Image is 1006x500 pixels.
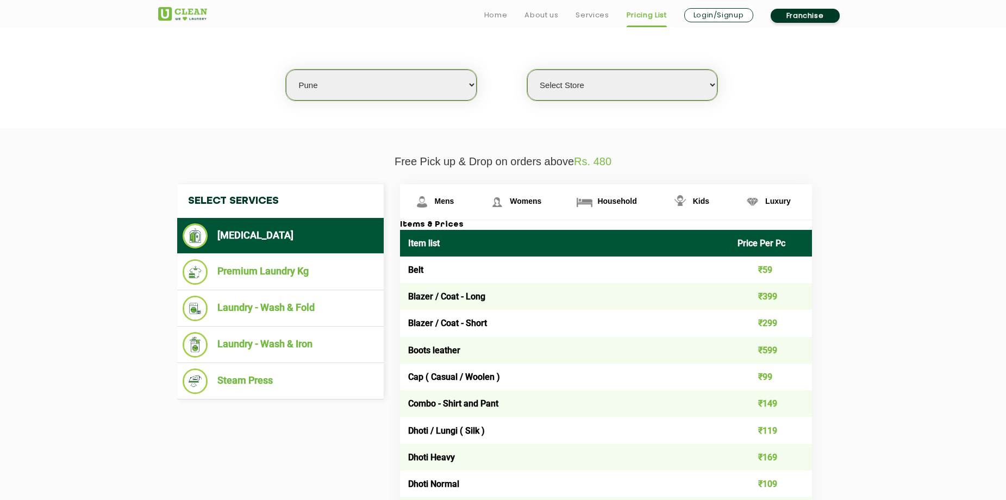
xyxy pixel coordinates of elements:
td: ₹119 [729,417,812,443]
span: Womens [510,197,541,205]
h4: Select Services [177,184,384,218]
td: Blazer / Coat - Short [400,310,730,336]
td: ₹399 [729,283,812,310]
h3: Items & Prices [400,220,812,230]
td: Dhoti Normal [400,471,730,497]
span: Rs. 480 [574,155,611,167]
a: Home [484,9,508,22]
img: Mens [413,192,432,211]
li: Steam Press [183,368,378,394]
img: Luxury [743,192,762,211]
img: Household [575,192,594,211]
img: Laundry - Wash & Iron [183,332,208,358]
td: Blazer / Coat - Long [400,283,730,310]
td: Dhoti / Lungi ( Silk ) [400,417,730,443]
img: Steam Press [183,368,208,394]
td: ₹299 [729,310,812,336]
img: Kids [671,192,690,211]
img: UClean Laundry and Dry Cleaning [158,7,207,21]
p: Free Pick up & Drop on orders above [158,155,848,168]
td: Boots leather [400,337,730,364]
img: Womens [488,192,507,211]
span: Mens [435,197,454,205]
td: ₹169 [729,444,812,471]
li: [MEDICAL_DATA] [183,223,378,248]
a: About us [524,9,558,22]
li: Premium Laundry Kg [183,259,378,285]
td: Combo - Shirt and Pant [400,390,730,417]
td: Belt [400,257,730,283]
span: Household [597,197,636,205]
td: ₹99 [729,364,812,390]
td: ₹109 [729,471,812,497]
td: ₹149 [729,390,812,417]
th: Price Per Pc [729,230,812,257]
span: Luxury [765,197,791,205]
td: Cap ( Casual / Woolen ) [400,364,730,390]
a: Franchise [771,9,840,23]
td: ₹599 [729,337,812,364]
li: Laundry - Wash & Iron [183,332,378,358]
img: Premium Laundry Kg [183,259,208,285]
li: Laundry - Wash & Fold [183,296,378,321]
a: Services [576,9,609,22]
a: Pricing List [627,9,667,22]
img: Laundry - Wash & Fold [183,296,208,321]
td: ₹59 [729,257,812,283]
td: Dhoti Heavy [400,444,730,471]
a: Login/Signup [684,8,753,22]
th: Item list [400,230,730,257]
span: Kids [693,197,709,205]
img: Dry Cleaning [183,223,208,248]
